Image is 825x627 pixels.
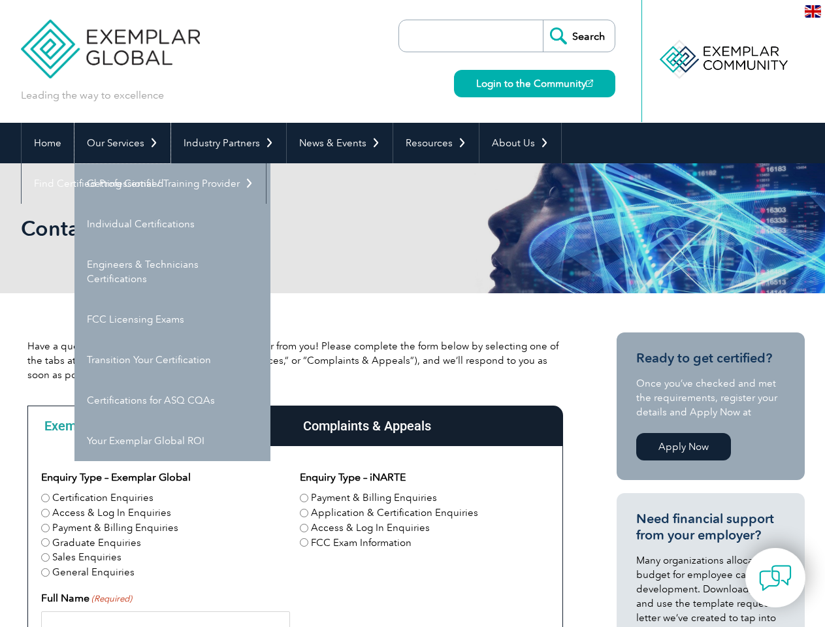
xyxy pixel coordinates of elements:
legend: Enquiry Type – Exemplar Global [41,470,191,485]
a: Home [22,123,74,163]
label: Payment & Billing Enquiries [311,490,437,506]
label: Certification Enquiries [52,490,154,506]
a: Find Certified Professional / Training Provider [22,163,266,204]
img: en [805,5,821,18]
a: Individual Certifications [74,204,270,244]
p: Leading the way to excellence [21,88,164,103]
span: (Required) [90,592,132,605]
h1: Contact Us [21,216,523,241]
h3: Ready to get certified? [636,350,785,366]
label: Graduate Enquiries [52,536,141,551]
div: Complaints & Appeals [286,406,448,446]
a: About Us [479,123,561,163]
a: Your Exemplar Global ROI [74,421,270,461]
a: Engineers & Technicians Certifications [74,244,270,299]
input: Search [543,20,615,52]
label: FCC Exam Information [311,536,412,551]
a: Login to the Community [454,70,615,97]
div: Exemplar Global [27,406,156,446]
a: Resources [393,123,479,163]
img: contact-chat.png [759,562,792,594]
a: Transition Your Certification [74,340,270,380]
a: News & Events [287,123,393,163]
h3: Need financial support from your employer? [636,511,785,543]
label: Access & Log In Enquiries [311,521,430,536]
label: Sales Enquiries [52,550,121,565]
a: Industry Partners [171,123,286,163]
label: Payment & Billing Enquiries [52,521,178,536]
label: Access & Log In Enquiries [52,506,171,521]
legend: Enquiry Type – iNARTE [300,470,406,485]
a: Apply Now [636,433,731,460]
label: General Enquiries [52,565,135,580]
label: Full Name [41,590,132,606]
a: Our Services [74,123,170,163]
p: Once you’ve checked and met the requirements, register your details and Apply Now at [636,376,785,419]
img: open_square.png [586,80,593,87]
p: Have a question or feedback for us? We’d love to hear from you! Please complete the form below by... [27,339,563,382]
a: FCC Licensing Exams [74,299,270,340]
label: Application & Certification Enquiries [311,506,478,521]
a: Certifications for ASQ CQAs [74,380,270,421]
